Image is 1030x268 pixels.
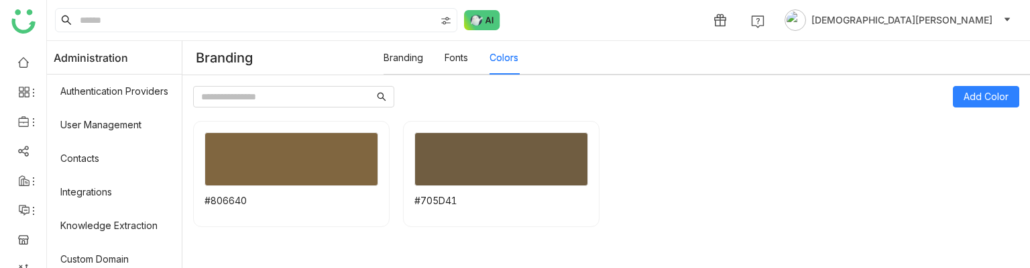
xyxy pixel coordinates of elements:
span: Administration [54,41,128,75]
button: Add Color [953,86,1019,107]
span: Add Color [964,89,1009,104]
img: search-type.svg [441,15,451,26]
span: [DEMOGRAPHIC_DATA][PERSON_NAME] [811,13,992,28]
div: #806640 [205,194,378,208]
a: Contacts [47,142,182,175]
div: #705D41 [414,194,588,208]
a: Knowledge Extraction [47,209,182,242]
img: avatar [785,9,806,31]
button: [DEMOGRAPHIC_DATA][PERSON_NAME] [782,9,1014,31]
a: User Management [47,108,182,142]
a: Colors [490,52,518,63]
div: Branding [182,42,384,74]
img: ask-buddy-normal.svg [464,10,500,30]
a: Authentication Providers [47,75,182,108]
a: Branding [384,52,423,63]
img: help.svg [751,15,764,28]
a: Fonts [445,52,468,63]
a: Integrations [47,175,182,209]
img: logo [11,9,36,34]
